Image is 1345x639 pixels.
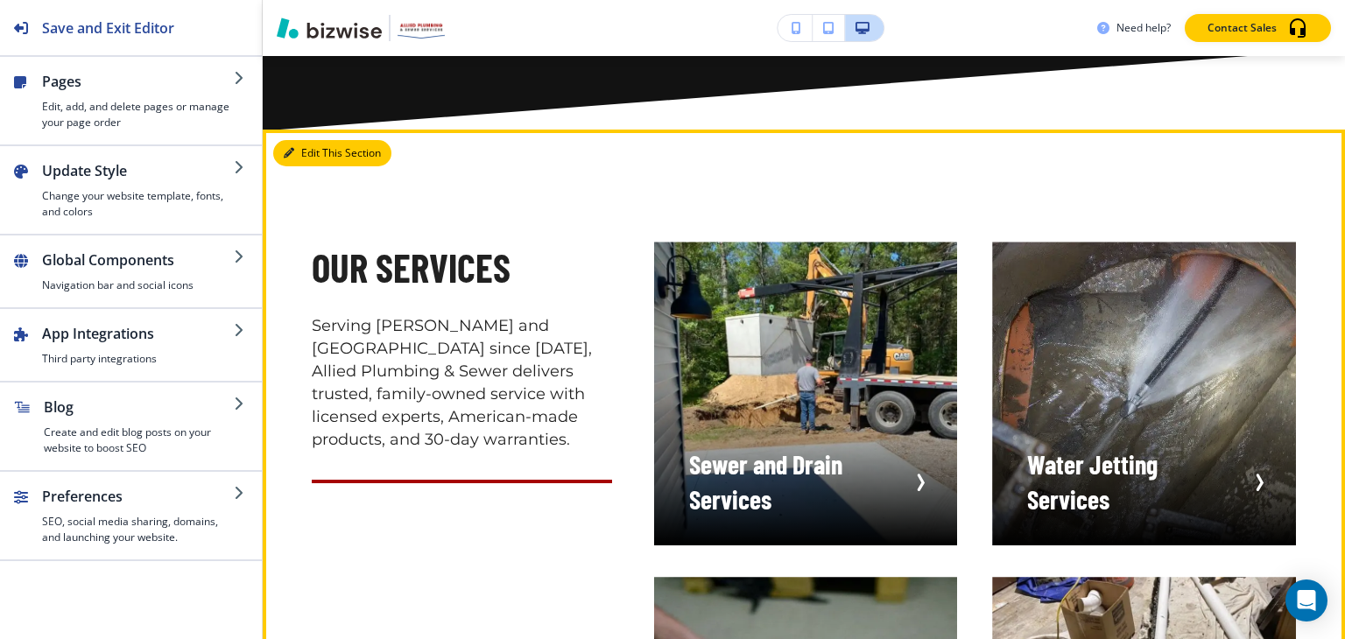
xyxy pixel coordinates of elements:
[42,71,234,92] h2: Pages
[42,351,234,367] h4: Third party integrations
[312,315,612,451] p: Serving [PERSON_NAME] and [GEOGRAPHIC_DATA] since [DATE], Allied Plumbing & Sewer delivers truste...
[42,249,234,270] h2: Global Components
[654,242,958,545] button: Navigation item imageSewer and Drain Services
[1208,20,1277,36] p: Contact Sales
[277,18,382,39] img: Bizwise Logo
[312,242,612,294] p: our services
[42,323,234,344] h2: App Integrations
[273,140,391,166] button: Edit This Section
[42,188,234,220] h4: Change your website template, fonts, and colors
[42,160,234,181] h2: Update Style
[1185,14,1331,42] button: Contact Sales
[44,397,234,418] h2: Blog
[42,277,234,293] h4: Navigation bar and social icons
[42,514,234,545] h4: SEO, social media sharing, domains, and launching your website.
[398,18,445,38] img: Your Logo
[1285,579,1327,621] div: Open Intercom Messenger
[42,99,234,130] h4: Edit, add, and delete pages or manage your page order
[1116,20,1171,36] h3: Need help?
[44,425,234,456] h4: Create and edit blog posts on your website to boost SEO
[42,486,234,507] h2: Preferences
[992,242,1296,545] button: Navigation item imageWater Jetting Services
[42,18,174,39] h2: Save and Exit Editor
